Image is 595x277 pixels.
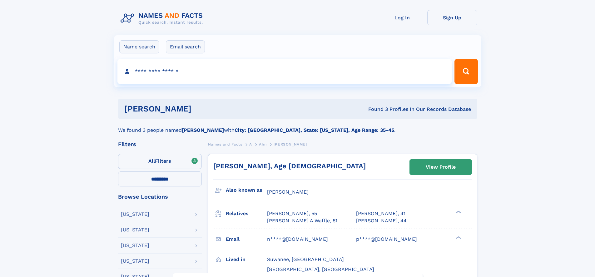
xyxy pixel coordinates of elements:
img: Logo Names and Facts [118,10,208,27]
a: Ahn [259,140,266,148]
span: Suwanee, [GEOGRAPHIC_DATA] [267,256,344,262]
span: Ahn [259,142,266,146]
a: [PERSON_NAME] A Waffle, 51 [267,217,337,224]
div: [US_STATE] [121,227,149,232]
input: search input [117,59,452,84]
h3: Relatives [226,208,267,219]
h1: [PERSON_NAME] [124,105,280,113]
div: [US_STATE] [121,259,149,264]
a: Names and Facts [208,140,242,148]
a: Log In [377,10,427,25]
div: ❯ [454,235,462,240]
b: City: [GEOGRAPHIC_DATA], State: [US_STATE], Age Range: 35-45 [235,127,394,133]
div: Browse Locations [118,194,202,200]
div: View Profile [426,160,456,174]
a: View Profile [410,160,472,175]
div: ❯ [454,210,462,214]
h3: Email [226,234,267,245]
button: Search Button [454,59,478,84]
a: Sign Up [427,10,477,25]
a: A [249,140,252,148]
a: [PERSON_NAME], Age [DEMOGRAPHIC_DATA] [213,162,366,170]
div: [US_STATE] [121,212,149,217]
label: Name search [119,40,159,53]
h3: Also known as [226,185,267,195]
label: Filters [118,154,202,169]
a: [PERSON_NAME], 41 [356,210,405,217]
h3: Lived in [226,254,267,265]
div: Found 3 Profiles In Our Records Database [280,106,471,113]
a: [PERSON_NAME], 44 [356,217,407,224]
span: A [249,142,252,146]
a: [PERSON_NAME], 55 [267,210,317,217]
b: [PERSON_NAME] [182,127,224,133]
div: [US_STATE] [121,243,149,248]
div: Filters [118,141,202,147]
span: [PERSON_NAME] [274,142,307,146]
div: We found 3 people named with . [118,119,477,134]
span: [PERSON_NAME] [267,189,309,195]
label: Email search [166,40,205,53]
span: [GEOGRAPHIC_DATA], [GEOGRAPHIC_DATA] [267,266,374,272]
span: All [148,158,155,164]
